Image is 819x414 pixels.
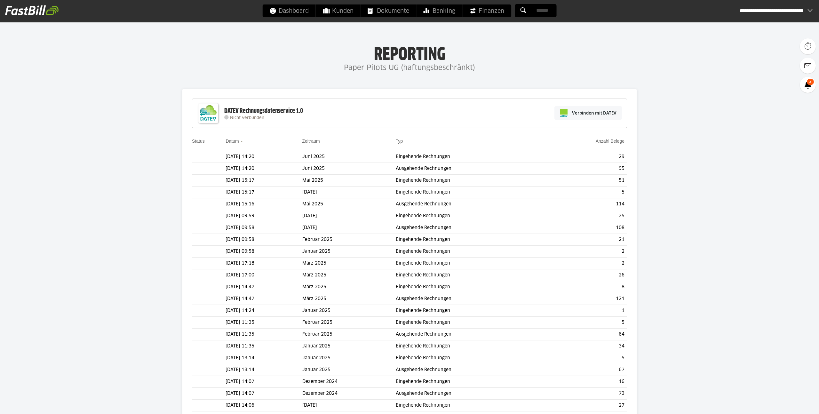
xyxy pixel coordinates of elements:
[302,388,396,400] td: Dezember 2024
[396,293,544,305] td: Ausgehende Rechnungen
[396,340,544,352] td: Eingehende Rechnungen
[226,364,302,376] td: [DATE] 13:14
[302,305,396,317] td: Januar 2025
[302,151,396,163] td: Juni 2025
[361,4,416,17] a: Dokumente
[396,376,544,388] td: Eingehende Rechnungen
[226,175,302,187] td: [DATE] 15:17
[544,376,627,388] td: 16
[396,317,544,329] td: Eingehende Rechnungen
[302,222,396,234] td: [DATE]
[302,352,396,364] td: Januar 2025
[226,352,302,364] td: [DATE] 13:14
[544,388,627,400] td: 73
[417,4,462,17] a: Banking
[302,234,396,246] td: Februar 2025
[368,4,409,17] span: Dokumente
[226,329,302,340] td: [DATE] 11:35
[396,281,544,293] td: Eingehende Rechnungen
[302,175,396,187] td: Mai 2025
[463,4,511,17] a: Finanzen
[554,106,622,120] a: Verbinden mit DATEV
[226,317,302,329] td: [DATE] 11:35
[470,4,504,17] span: Finanzen
[396,175,544,187] td: Eingehende Rechnungen
[544,258,627,269] td: 2
[544,400,627,411] td: 27
[263,4,316,17] a: Dashboard
[226,222,302,234] td: [DATE] 09:58
[544,293,627,305] td: 121
[396,352,544,364] td: Eingehende Rechnungen
[224,107,303,115] div: DATEV Rechnungsdatenservice 1.0
[226,258,302,269] td: [DATE] 17:18
[226,246,302,258] td: [DATE] 09:58
[226,340,302,352] td: [DATE] 11:35
[800,77,816,93] a: 2
[396,222,544,234] td: Ausgehende Rechnungen
[226,198,302,210] td: [DATE] 15:16
[226,269,302,281] td: [DATE] 17:00
[302,400,396,411] td: [DATE]
[544,210,627,222] td: 25
[396,187,544,198] td: Eingehende Rechnungen
[64,45,755,62] h1: Reporting
[302,329,396,340] td: Februar 2025
[302,210,396,222] td: [DATE]
[544,340,627,352] td: 34
[596,139,624,144] a: Anzahl Belege
[396,246,544,258] td: Eingehende Rechnungen
[270,4,309,17] span: Dashboard
[544,234,627,246] td: 21
[544,281,627,293] td: 8
[396,198,544,210] td: Ausgehende Rechnungen
[302,163,396,175] td: Juni 2025
[226,187,302,198] td: [DATE] 15:17
[424,4,455,17] span: Banking
[226,281,302,293] td: [DATE] 14:47
[396,364,544,376] td: Ausgehende Rechnungen
[226,234,302,246] td: [DATE] 09:58
[544,364,627,376] td: 67
[396,258,544,269] td: Eingehende Rechnungen
[226,305,302,317] td: [DATE] 14:24
[396,269,544,281] td: Eingehende Rechnungen
[302,198,396,210] td: Mai 2025
[302,246,396,258] td: Januar 2025
[807,79,814,85] span: 2
[302,269,396,281] td: März 2025
[302,258,396,269] td: März 2025
[302,364,396,376] td: Januar 2025
[5,5,59,15] img: fastbill_logo_white.png
[544,317,627,329] td: 5
[544,305,627,317] td: 1
[302,139,320,144] a: Zeitraum
[192,139,205,144] a: Status
[560,109,568,117] img: pi-datev-logo-farbig-24.svg
[544,163,627,175] td: 95
[396,234,544,246] td: Eingehende Rechnungen
[544,198,627,210] td: 114
[240,141,244,142] img: sort_desc.gif
[302,293,396,305] td: März 2025
[323,4,354,17] span: Kunden
[544,352,627,364] td: 5
[226,163,302,175] td: [DATE] 14:20
[396,388,544,400] td: Ausgehende Rechnungen
[396,139,403,144] a: Typ
[195,100,221,126] img: DATEV-Datenservice Logo
[226,376,302,388] td: [DATE] 14:07
[226,388,302,400] td: [DATE] 14:07
[396,151,544,163] td: Eingehende Rechnungen
[544,175,627,187] td: 51
[544,269,627,281] td: 26
[544,151,627,163] td: 29
[226,139,239,144] a: Datum
[572,110,616,116] span: Verbinden mit DATEV
[316,4,361,17] a: Kunden
[226,210,302,222] td: [DATE] 09:59
[544,222,627,234] td: 108
[396,400,544,411] td: Eingehende Rechnungen
[226,400,302,411] td: [DATE] 14:06
[302,340,396,352] td: Januar 2025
